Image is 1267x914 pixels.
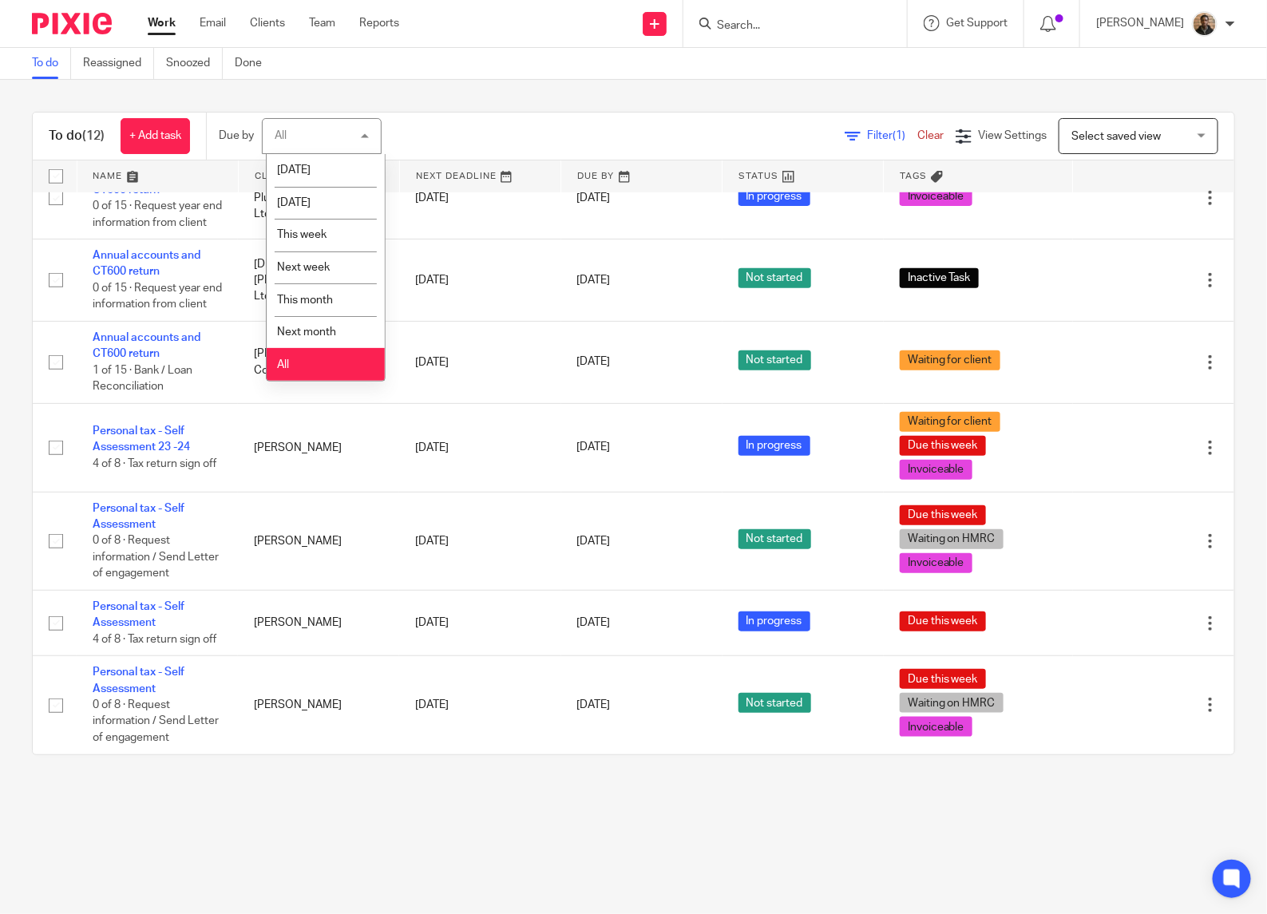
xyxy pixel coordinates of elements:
[577,442,611,453] span: [DATE]
[238,492,399,590] td: [PERSON_NAME]
[399,239,560,322] td: [DATE]
[49,128,105,144] h1: To do
[238,591,399,656] td: [PERSON_NAME]
[93,332,200,359] a: Annual accounts and CT600 return
[978,130,1047,141] span: View Settings
[1071,131,1161,142] span: Select saved view
[93,536,219,580] span: 0 of 8 · Request information / Send Letter of engagement
[235,48,274,79] a: Done
[93,667,184,694] a: Personal tax - Self Assessment
[238,157,399,239] td: [PERSON_NAME] Plumbing, Gas & Electrics Ltd
[93,699,219,743] span: 0 of 8 · Request information / Send Letter of engagement
[82,129,105,142] span: (12)
[93,168,200,195] a: Annual accounts and CT600 return
[738,436,810,456] span: In progress
[277,164,311,176] span: [DATE]
[900,172,927,180] span: Tags
[93,365,192,393] span: 1 of 15 · Bank / Loan Reconciliation
[32,13,112,34] img: Pixie
[893,130,905,141] span: (1)
[900,412,1000,432] span: Waiting for client
[738,611,810,631] span: In progress
[121,118,190,154] a: + Add task
[309,15,335,31] a: Team
[900,350,1000,370] span: Waiting for client
[238,321,399,403] td: [PERSON_NAME] Dance Company Limited
[93,425,190,453] a: Personal tax - Self Assessment 23 -24
[900,186,972,206] span: Invoiceable
[1192,11,1218,37] img: WhatsApp%20Image%202025-04-23%20.jpg
[577,275,611,286] span: [DATE]
[277,359,289,370] span: All
[250,15,285,31] a: Clients
[93,283,222,311] span: 0 of 15 · Request year end information from client
[32,48,71,79] a: To do
[277,229,327,240] span: This week
[238,403,399,492] td: [PERSON_NAME]
[738,529,811,549] span: Not started
[93,200,222,228] span: 0 of 15 · Request year end information from client
[200,15,226,31] a: Email
[93,601,184,628] a: Personal tax - Self Assessment
[900,529,1004,549] span: Waiting on HMRC
[900,717,972,737] span: Invoiceable
[399,591,560,656] td: [DATE]
[900,611,986,631] span: Due this week
[93,634,216,645] span: 4 of 8 · Tax return sign off
[166,48,223,79] a: Snoozed
[900,693,1004,713] span: Waiting on HMRC
[577,536,611,547] span: [DATE]
[277,326,336,338] span: Next month
[738,186,810,206] span: In progress
[359,15,399,31] a: Reports
[399,321,560,403] td: [DATE]
[148,15,176,31] a: Work
[277,262,330,273] span: Next week
[946,18,1008,29] span: Get Support
[900,669,986,689] span: Due this week
[577,618,611,629] span: [DATE]
[93,458,216,469] span: 4 of 8 · Tax return sign off
[399,157,560,239] td: [DATE]
[277,197,311,208] span: [DATE]
[238,239,399,322] td: [DEMOGRAPHIC_DATA][PERSON_NAME] Music Ltd
[577,699,611,710] span: [DATE]
[900,460,972,480] span: Invoiceable
[577,192,611,204] span: [DATE]
[399,656,560,754] td: [DATE]
[277,295,333,306] span: This month
[93,250,200,277] a: Annual accounts and CT600 return
[900,553,972,573] span: Invoiceable
[577,357,611,368] span: [DATE]
[917,130,944,141] a: Clear
[93,503,184,530] a: Personal tax - Self Assessment
[738,268,811,288] span: Not started
[867,130,917,141] span: Filter
[399,492,560,590] td: [DATE]
[83,48,154,79] a: Reassigned
[715,19,859,34] input: Search
[738,693,811,713] span: Not started
[1096,15,1184,31] p: [PERSON_NAME]
[238,656,399,754] td: [PERSON_NAME]
[900,268,979,288] span: Inactive Task
[738,350,811,370] span: Not started
[275,130,287,141] div: All
[219,128,254,144] p: Due by
[900,505,986,525] span: Due this week
[399,403,560,492] td: [DATE]
[900,436,986,456] span: Due this week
